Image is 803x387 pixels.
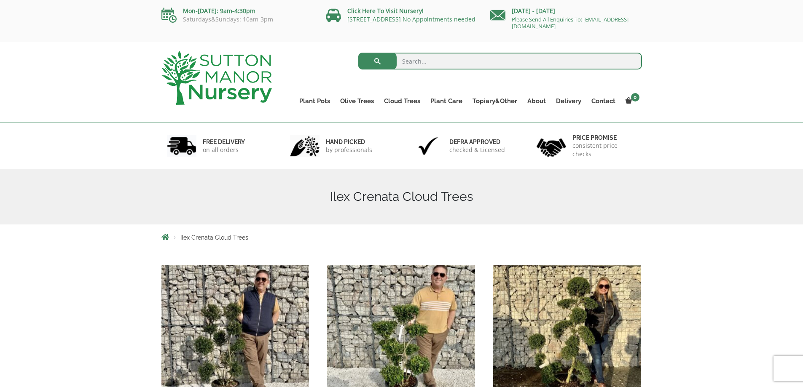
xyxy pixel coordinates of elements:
[290,135,320,157] img: 2.jpg
[631,93,639,101] span: 0
[490,6,642,16] p: [DATE] - [DATE]
[161,6,313,16] p: Mon-[DATE]: 9am-4:30pm
[467,95,522,107] a: Topiary&Other
[449,146,505,154] p: checked & Licensed
[347,15,475,23] a: [STREET_ADDRESS] No Appointments needed
[425,95,467,107] a: Plant Care
[326,138,372,146] h6: hand picked
[161,189,642,204] h1: Ilex Crenata Cloud Trees
[161,51,272,105] img: logo
[180,234,248,241] span: Ilex Crenata Cloud Trees
[294,95,335,107] a: Plant Pots
[203,146,245,154] p: on all orders
[335,95,379,107] a: Olive Trees
[522,95,551,107] a: About
[414,135,443,157] img: 3.jpg
[358,53,642,69] input: Search...
[203,138,245,146] h6: FREE DELIVERY
[449,138,505,146] h6: Defra approved
[161,234,642,240] nav: Breadcrumbs
[551,95,586,107] a: Delivery
[161,16,313,23] p: Saturdays&Sundays: 10am-3pm
[326,146,372,154] p: by professionals
[572,141,636,158] p: consistent price checks
[512,16,628,30] a: Please Send All Enquiries To: [EMAIL_ADDRESS][DOMAIN_NAME]
[572,134,636,141] h6: Price promise
[586,95,620,107] a: Contact
[537,133,566,159] img: 4.jpg
[620,95,642,107] a: 0
[167,135,196,157] img: 1.jpg
[379,95,425,107] a: Cloud Trees
[347,7,424,15] a: Click Here To Visit Nursery!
